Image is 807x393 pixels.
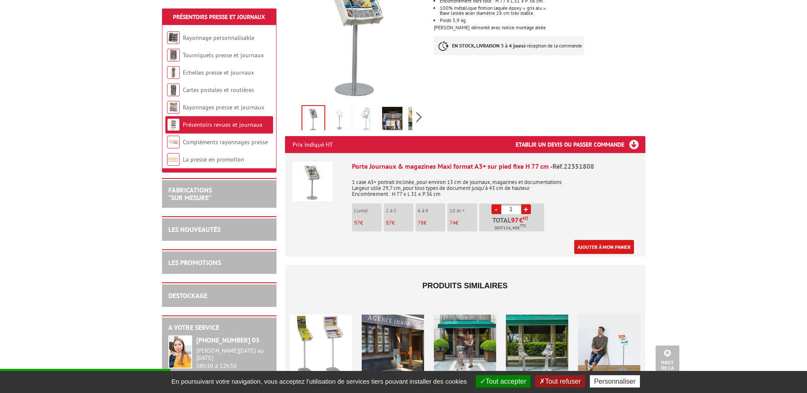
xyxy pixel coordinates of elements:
li: 100% métallique finition laquée époxy « gris alu ». Base lestée acier diamètre 28 cm très stable. [440,6,645,16]
a: Tourniquets presse et journaux [183,51,264,59]
div: 08h30 à 12h30 13h30 à 17h30 [196,347,270,376]
img: 22351808_dessin.jpg [356,107,376,133]
img: Rayonnage personnalisable [167,31,180,44]
span: 116,40 [503,225,517,231]
a: Rayonnage personnalisable [183,34,254,42]
a: FABRICATIONS"Sur Mesure" [168,186,212,202]
p: Prix indiqué HT [293,136,333,153]
a: Ajouter à mon panier [574,240,634,254]
img: Présentoirs revues et journaux [167,118,180,131]
img: La presse en promotion [167,153,180,166]
a: Cartes postales et routières [183,86,254,94]
a: LES NOUVEAUTÉS [168,225,221,234]
span: 74 [450,219,455,226]
span: 97 [354,219,360,226]
div: [PERSON_NAME][DATE] au [DATE] [196,347,270,362]
img: Echelles presse et journaux [167,66,180,79]
a: Présentoirs Presse et Journaux [173,13,265,21]
span: Produits similaires [422,282,508,290]
strong: [PHONE_NUMBER] 03 [196,336,260,344]
button: Tout accepter [476,375,531,387]
span: Next [415,110,423,124]
p: € [354,220,382,226]
img: porte_journaux_magazines_maxi_format_a3_sur_pied_fixe_22351808_3.jpg [382,107,402,133]
span: Soit € [494,225,526,231]
span: En poursuivant votre navigation, vous acceptez l'utilisation de services tiers pouvant installer ... [167,378,471,385]
a: Compléments rayonnages presse [183,138,268,146]
p: à réception de la commande [434,36,584,55]
p: 6 à 9 [418,208,445,214]
span: 78 [418,219,424,226]
a: La presse en promotion [183,156,244,163]
sup: HT [523,215,528,221]
strong: EN STOCK, LIVRAISON 3 à 4 jours [452,42,523,49]
p: € [386,220,413,226]
a: Rayonnages presse et journaux [183,103,264,111]
p: 1 case A3+ portrait inclinée, pour environ 13 cm de journaux, magazines et documentations Largeur... [352,173,638,197]
img: porte_journaux_magazines_maxi_format_a3_sur_pied_fixe_22351808_4.jpg [408,107,429,133]
p: 2 à 5 [386,208,413,214]
h2: A votre service [168,324,270,332]
a: - [491,204,501,214]
a: Echelles presse et journaux [183,69,254,76]
h3: Etablir un devis ou passer commande [516,136,645,153]
p: € [418,220,445,226]
span: Réf.22351808 [553,162,594,170]
a: Présentoirs revues et journaux [183,121,262,128]
li: Poids 3,9 kg [440,18,645,23]
p: € [450,220,477,226]
img: presentoirs_brochures_22351808_2.jpg [302,106,324,132]
p: 10 et + [450,208,477,214]
img: Porte Journaux & magazines Maxi format A3+ sur pied fixe H 77 cm [293,162,332,201]
button: Personnaliser (fenêtre modale) [590,375,640,387]
a: Haut de la page [656,346,679,380]
a: DESTOCKAGE [168,291,207,300]
button: Tout refuser [535,375,585,387]
img: Cartes postales et routières [167,84,180,96]
p: Total [481,217,544,231]
img: Compléments rayonnages presse [167,136,180,148]
div: Porte Journaux & magazines Maxi format A3+ sur pied fixe H 77 cm - [352,162,638,171]
span: € [519,217,523,223]
img: porte_journaux_magazines_a3_sur_pied_fixe_h77_cm_22351808_vide.jpg [330,107,350,133]
a: + [521,204,531,214]
a: LES PROMOTIONS [168,258,221,267]
img: Rayonnages presse et journaux [167,101,180,114]
img: Tourniquets presse et journaux [167,49,180,61]
p: L'unité [354,208,382,214]
sup: TTC [520,223,526,228]
img: widget-service.jpg [168,335,192,368]
span: 87 [386,219,392,226]
span: 97 [511,217,519,223]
